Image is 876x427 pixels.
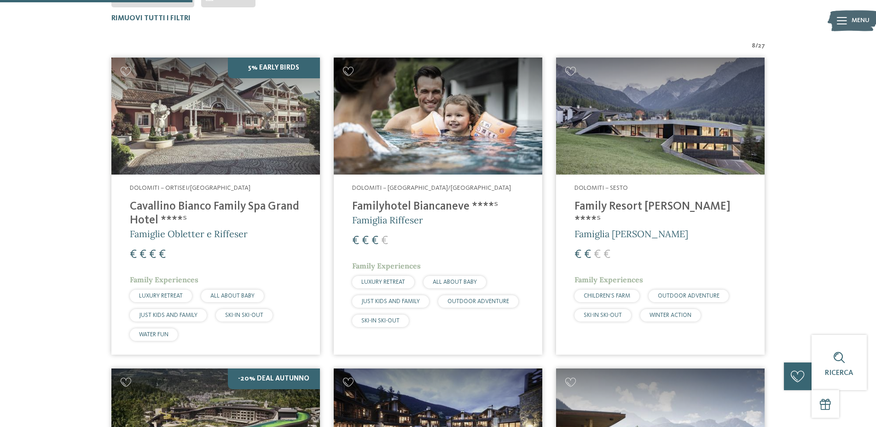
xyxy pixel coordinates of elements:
span: OUTDOOR ADVENTURE [447,298,509,304]
a: Cercate un hotel per famiglie? Qui troverete solo i migliori! Dolomiti – Sesto Family Resort [PER... [556,58,765,355]
span: Famiglie Obletter e Riffeser [130,228,248,240]
span: € [159,249,166,261]
h4: Family Resort [PERSON_NAME] ****ˢ [574,200,746,228]
span: € [584,249,591,261]
img: Cercate un hotel per famiglie? Qui troverete solo i migliori! [334,58,542,175]
span: Famiglia Riffeser [352,214,423,226]
span: SKI-IN SKI-OUT [361,318,400,324]
span: ALL ABOUT BABY [433,279,477,285]
span: 8 [752,41,755,51]
span: WATER FUN [139,332,168,338]
span: Family Experiences [130,275,198,284]
span: Dolomiti – [GEOGRAPHIC_DATA]/[GEOGRAPHIC_DATA] [352,185,511,191]
span: SKI-IN SKI-OUT [584,312,622,318]
span: € [371,235,378,247]
span: JUST KIDS AND FAMILY [361,298,420,304]
span: € [149,249,156,261]
span: Family Experiences [352,261,421,270]
a: Cercate un hotel per famiglie? Qui troverete solo i migliori! Dolomiti – [GEOGRAPHIC_DATA]/[GEOGR... [334,58,542,355]
h4: Familyhotel Biancaneve ****ˢ [352,200,524,214]
span: Rimuovi tutti i filtri [111,15,191,22]
span: Family Experiences [574,275,643,284]
span: Dolomiti – Sesto [574,185,628,191]
span: € [381,235,388,247]
span: LUXURY RETREAT [139,293,183,299]
span: CHILDREN’S FARM [584,293,630,299]
a: Cercate un hotel per famiglie? Qui troverete solo i migliori! 5% Early Birds Dolomiti – Ortisei/[... [111,58,320,355]
span: € [352,235,359,247]
span: € [594,249,601,261]
span: Dolomiti – Ortisei/[GEOGRAPHIC_DATA] [130,185,250,191]
span: LUXURY RETREAT [361,279,405,285]
span: € [139,249,146,261]
span: OUTDOOR ADVENTURE [658,293,719,299]
span: 27 [758,41,765,51]
span: € [603,249,610,261]
span: JUST KIDS AND FAMILY [139,312,197,318]
span: / [755,41,758,51]
img: Family Spa Grand Hotel Cavallino Bianco ****ˢ [111,58,320,175]
span: SKI-IN SKI-OUT [225,312,263,318]
span: WINTER ACTION [650,312,691,318]
h4: Cavallino Bianco Family Spa Grand Hotel ****ˢ [130,200,302,228]
span: Ricerca [825,369,853,377]
span: ALL ABOUT BABY [210,293,255,299]
span: € [362,235,369,247]
span: Famiglia [PERSON_NAME] [574,228,688,240]
span: € [130,249,137,261]
img: Family Resort Rainer ****ˢ [556,58,765,175]
span: € [574,249,581,261]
